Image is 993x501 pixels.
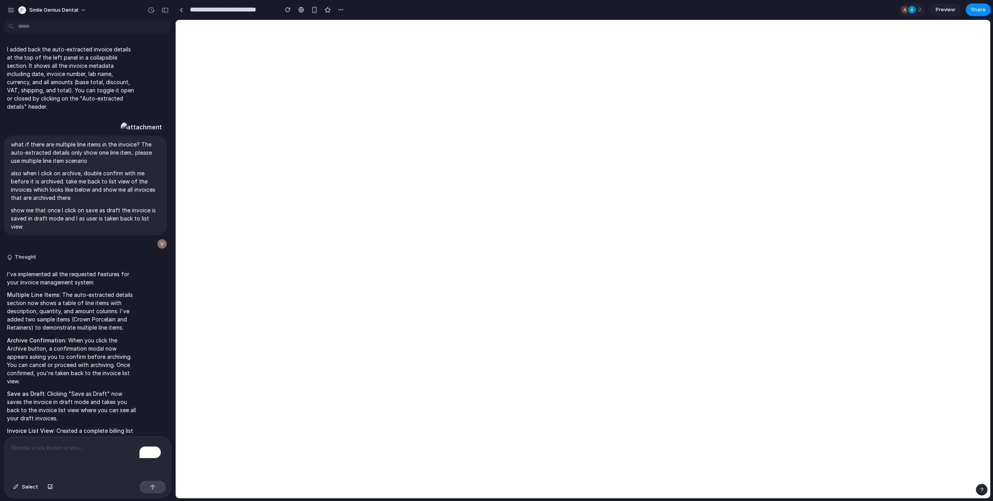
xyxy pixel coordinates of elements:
[7,270,137,286] p: I've implemented all the requested features for your invoice management system:
[4,436,171,478] div: To enrich screen reader interactions, please activate Accessibility in Grammarly extension settings
[899,4,925,16] div: 2
[930,4,961,16] a: Preview
[7,390,137,422] p: : Clicking "Save as Draft" now saves the invoice in draft mode and takes you back to the invoice ...
[11,140,160,165] p: what if there are multiple line items in the invoice? The auto-extracted details only show one li...
[7,427,137,443] p: : Created a complete billing list view matching your screenshot with:
[22,483,38,491] span: Select
[936,6,955,14] span: Preview
[918,6,924,14] span: 2
[7,336,137,385] p: : When you click the Archive button, a confirmation modal now appears asking you to confirm befor...
[15,4,90,16] button: Smile Genius Dental
[966,4,991,16] button: Share
[29,6,78,14] span: Smile Genius Dental
[7,45,137,111] p: I added back the auto-extracted invoice details at the top of the left panel in a collapsible sec...
[11,206,160,231] p: show me that once I click on save as draft the invoice is saved in draft mode and I as user is ta...
[7,291,137,332] p: : The auto-extracted details section now shows a table of line items with description, quantity, ...
[11,169,160,202] p: also when I click on archive, double confirm with me before it is archived. take me back to list ...
[971,6,986,14] span: Share
[176,20,990,498] iframe: To enrich screen reader interactions, please activate Accessibility in Grammarly extension settings
[7,337,65,344] strong: Archive Confirmation
[7,390,44,397] strong: Save as Draft
[9,481,42,493] button: Select
[7,427,54,434] strong: Invoice List View
[7,291,60,298] strong: Multiple Line Items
